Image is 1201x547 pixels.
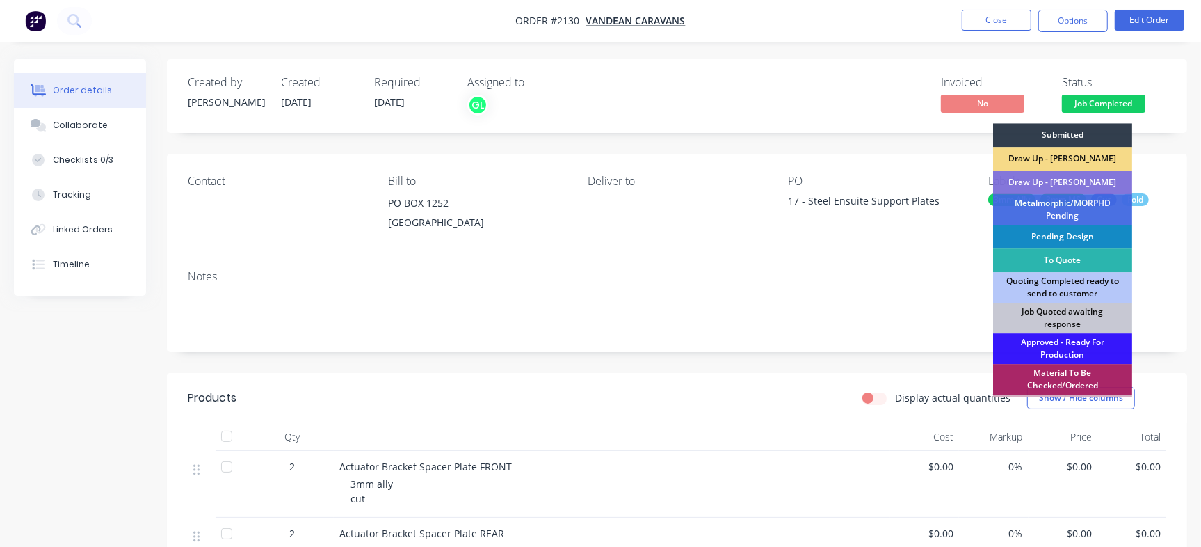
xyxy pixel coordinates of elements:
[941,95,1024,112] span: No
[962,10,1031,31] button: Close
[374,76,451,89] div: Required
[1097,423,1166,451] div: Total
[350,477,393,505] span: 3mm ally cut
[993,333,1132,364] div: Approved - Ready For Production
[1027,387,1135,409] button: Show / Hide columns
[281,76,357,89] div: Created
[53,84,112,97] div: Order details
[516,15,586,28] span: Order #2130 -
[1062,76,1166,89] div: Status
[1103,459,1161,474] span: $0.00
[25,10,46,31] img: Factory
[14,143,146,177] button: Checklists 0/3
[188,76,264,89] div: Created by
[14,212,146,247] button: Linked Orders
[993,364,1132,395] div: Material To Be Checked/Ordered
[988,175,1166,188] div: Labels
[993,248,1132,272] div: To Quote
[188,95,264,109] div: [PERSON_NAME]
[586,15,686,28] a: VanDean Caravans
[53,258,90,271] div: Timeline
[53,223,113,236] div: Linked Orders
[1038,10,1108,32] button: Options
[339,527,504,540] span: Actuator Bracket Spacer Plate REAR
[1062,95,1145,112] span: Job Completed
[1115,10,1184,31] button: Edit Order
[14,177,146,212] button: Tracking
[374,95,405,109] span: [DATE]
[965,526,1022,541] span: 0%
[1062,95,1145,116] button: Job Completed
[289,526,295,541] span: 2
[14,73,146,108] button: Order details
[1103,526,1161,541] span: $0.00
[188,390,236,406] div: Products
[467,76,606,89] div: Assigned to
[14,247,146,282] button: Timeline
[993,123,1132,147] div: Submitted
[289,459,295,474] span: 2
[993,194,1132,225] div: Metalmorphic/MORPHD Pending
[941,76,1045,89] div: Invoiced
[1034,459,1092,474] span: $0.00
[788,175,966,188] div: PO
[1029,423,1097,451] div: Price
[959,423,1028,451] div: Markup
[388,193,566,213] div: PO BOX 1252
[53,119,108,132] div: Collaborate
[1122,193,1149,206] div: Fold
[988,193,1035,206] div: 3mm Ally
[993,147,1132,171] div: Draw Up - [PERSON_NAME]
[388,175,566,188] div: Bill to
[993,225,1132,248] div: Pending Design
[965,459,1022,474] span: 0%
[896,459,953,474] span: $0.00
[281,95,312,109] span: [DATE]
[14,108,146,143] button: Collaborate
[53,154,113,166] div: Checklists 0/3
[896,526,953,541] span: $0.00
[388,213,566,232] div: [GEOGRAPHIC_DATA]
[993,303,1132,333] div: Job Quoted awaiting response
[1034,526,1092,541] span: $0.00
[788,193,962,213] div: 17 - Steel Ensuite Support Plates
[467,95,488,116] button: GL
[588,175,766,188] div: Deliver to
[339,460,512,473] span: Actuator Bracket Spacer Plate FRONT
[188,175,366,188] div: Contact
[890,423,959,451] div: Cost
[388,193,566,238] div: PO BOX 1252[GEOGRAPHIC_DATA]
[188,270,1166,283] div: Notes
[250,423,334,451] div: Qty
[993,395,1132,425] div: Material Ordered awaiting delivery
[993,272,1132,303] div: Quoting Completed ready to send to customer
[53,189,91,201] div: Tracking
[895,390,1010,405] label: Display actual quantities
[993,171,1132,194] div: Draw Up - [PERSON_NAME]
